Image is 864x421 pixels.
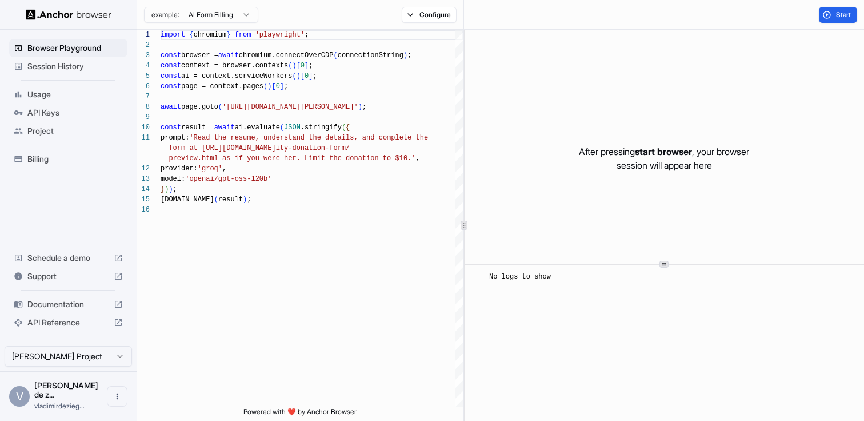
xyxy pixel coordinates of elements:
span: Session History [27,61,123,72]
span: ; [313,72,317,80]
span: ; [362,103,366,111]
span: 0 [276,82,280,90]
div: 9 [137,112,150,122]
span: { [189,31,193,39]
div: 4 [137,61,150,71]
span: API Keys [27,107,123,118]
span: 'Read the resume, understand the details, and comp [189,134,395,142]
span: ( [288,62,292,70]
span: from [235,31,251,39]
span: 0 [305,72,309,80]
span: ai = context.serviceWorkers [181,72,292,80]
span: [DOMAIN_NAME] [161,196,214,204]
div: Browser Playground [9,39,127,57]
span: const [161,51,181,59]
span: await [218,51,239,59]
span: const [161,62,181,70]
span: page = context.pages [181,82,263,90]
span: ; [247,196,251,204]
div: 8 [137,102,150,112]
span: , [222,165,226,173]
span: ) [169,185,173,193]
span: ; [173,185,177,193]
div: 2 [137,40,150,50]
span: ; [407,51,411,59]
span: browser = [181,51,218,59]
span: preview.html as if you were her. Limit the donatio [169,154,374,162]
button: Configure [402,7,457,23]
span: 'openai/gpt-oss-120b' [185,175,271,183]
span: ( [214,196,218,204]
button: Open menu [107,386,127,407]
span: provider: [161,165,198,173]
span: API Reference [27,317,109,328]
span: ity-donation-form/ [276,144,350,152]
span: } [161,185,165,193]
span: ( [333,51,337,59]
span: const [161,82,181,90]
div: 11 [137,133,150,143]
div: 12 [137,164,150,174]
div: 7 [137,92,150,102]
span: context = browser.contexts [181,62,288,70]
span: import [161,31,185,39]
div: API Reference [9,313,127,332]
span: .stringify [301,124,342,132]
span: Vladimir de ziegler [34,380,98,399]
span: ai.evaluate [235,124,280,132]
span: ​ [475,271,481,283]
span: result [218,196,243,204]
span: ; [284,82,288,90]
span: await [214,124,235,132]
div: Usage [9,85,127,104]
span: result = [181,124,214,132]
span: const [161,72,181,80]
span: ) [165,185,169,193]
span: ) [267,82,271,90]
span: prompt: [161,134,189,142]
span: [ [301,72,305,80]
span: const [161,124,181,132]
span: Schedule a demo [27,252,109,264]
span: ( [280,124,284,132]
span: 'groq' [198,165,222,173]
span: Start [836,10,852,19]
span: No logs to show [489,273,551,281]
span: ) [297,72,301,80]
span: 'playwright' [255,31,305,39]
span: 0 [301,62,305,70]
span: ; [305,31,309,39]
span: ( [292,72,296,80]
div: Support [9,267,127,285]
span: Project [27,125,123,137]
div: 10 [137,122,150,133]
p: After pressing , your browser session will appear here [579,145,749,172]
span: ( [342,124,346,132]
span: model: [161,175,185,183]
span: } [226,31,230,39]
span: form at [URL][DOMAIN_NAME] [169,144,275,152]
span: [ [271,82,275,90]
span: ) [292,62,296,70]
span: page.goto [181,103,218,111]
span: Support [27,271,109,282]
div: Documentation [9,295,127,313]
span: Usage [27,89,123,100]
div: 3 [137,50,150,61]
span: JSON [284,124,301,132]
span: ; [309,62,313,70]
span: , [415,154,419,162]
span: await [161,103,181,111]
span: ) [403,51,407,59]
div: API Keys [9,104,127,122]
div: 1 [137,30,150,40]
button: Start [819,7,857,23]
span: ] [309,72,313,80]
span: start browser [635,146,692,157]
div: 6 [137,81,150,92]
div: Project [9,122,127,140]
span: ( [263,82,267,90]
span: { [346,124,350,132]
div: 16 [137,205,150,215]
span: example: [151,10,179,19]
